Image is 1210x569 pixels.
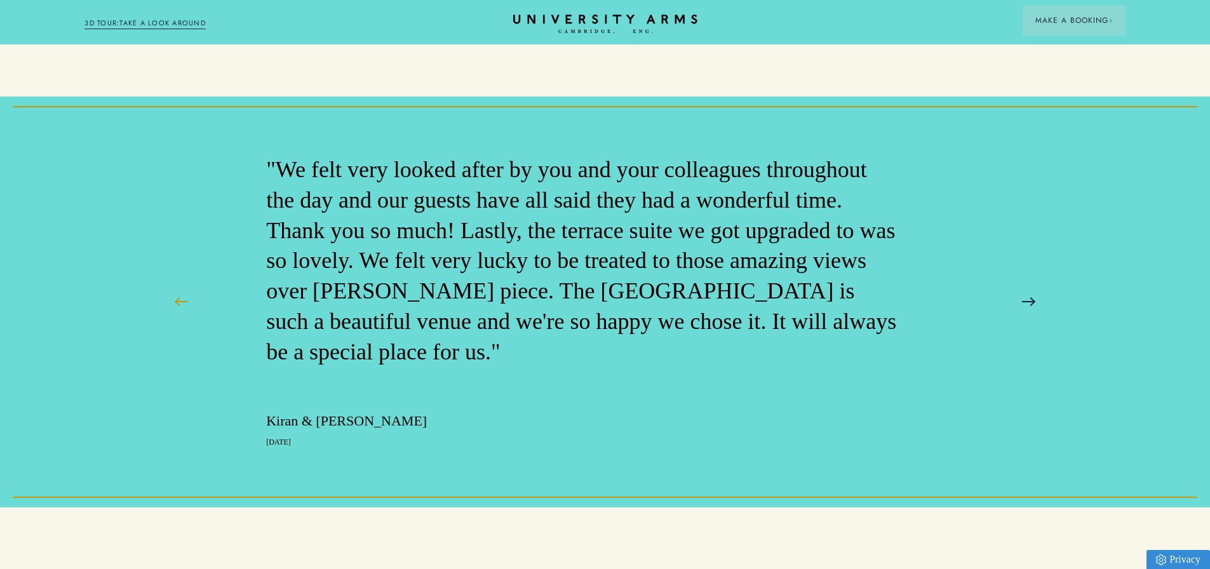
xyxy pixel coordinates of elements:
p: Kiran & [PERSON_NAME] [266,412,900,431]
span: Make a Booking [1035,15,1113,26]
p: [DATE] [266,437,900,448]
button: Make a BookingArrow icon [1023,5,1126,36]
p: "We felt very looked after by you and your colleagues throughout the day and our guests have all ... [266,155,900,368]
img: Privacy [1156,554,1166,565]
a: Privacy [1146,550,1210,569]
button: Previous Slide [166,286,198,318]
a: 3D TOUR:TAKE A LOOK AROUND [84,18,206,29]
a: Home [513,15,697,34]
img: Arrow icon [1108,18,1113,23]
button: Next Slide [1012,286,1044,318]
